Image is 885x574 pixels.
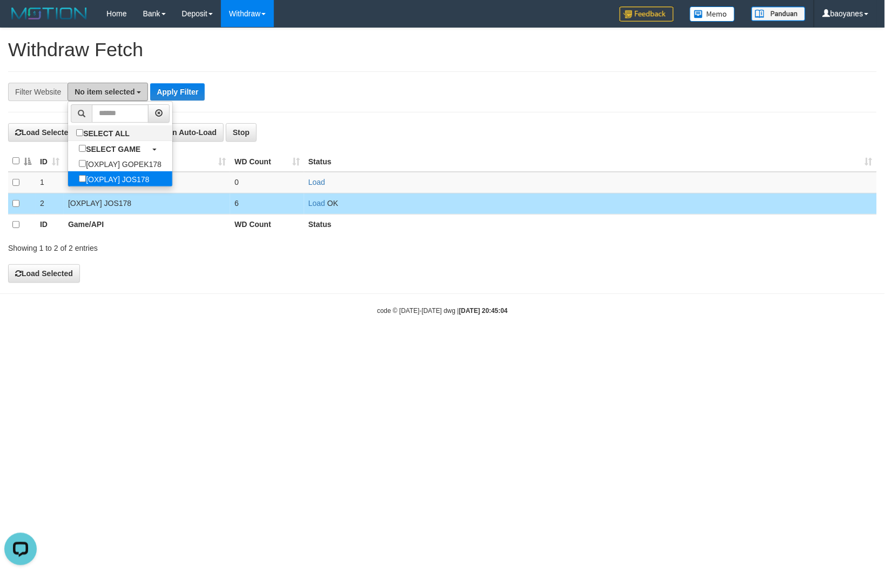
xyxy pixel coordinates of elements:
button: Load Selected [8,123,80,142]
a: Load [309,178,325,186]
input: SELECT ALL [76,129,83,136]
input: [OXPLAY] GOPEK178 [79,160,86,167]
button: No item selected [68,83,148,101]
td: [OXPLAY] JOS178 [64,193,230,214]
img: MOTION_logo.png [8,5,90,22]
button: Run Auto-Load [149,123,224,142]
span: No item selected [75,88,135,96]
b: SELECT GAME [86,145,140,153]
th: Status [304,214,877,235]
div: Filter Website [8,83,68,101]
img: Button%20Memo.svg [690,6,735,22]
th: WD Count [230,214,304,235]
button: Apply Filter [150,83,205,101]
span: 0 [234,178,239,186]
strong: [DATE] 20:45:04 [459,307,508,315]
a: SELECT GAME [68,141,172,156]
th: WD Count: activate to sort column ascending [230,151,304,172]
span: OK [327,199,338,208]
th: Game/API [64,214,230,235]
td: 2 [36,193,64,214]
img: panduan.png [752,6,806,21]
small: code © [DATE]-[DATE] dwg | [377,307,508,315]
input: SELECT GAME [79,145,86,152]
img: Feedback.jpg [620,6,674,22]
a: Load [309,199,325,208]
td: 1 [36,172,64,193]
h1: Withdraw Fetch [8,39,877,61]
label: [OXPLAY] GOPEK178 [68,156,172,171]
th: ID: activate to sort column ascending [36,151,64,172]
button: Stop [226,123,257,142]
button: Open LiveChat chat widget [4,4,37,37]
th: Status: activate to sort column ascending [304,151,877,172]
label: [OXPLAY] JOS178 [68,171,160,186]
input: [OXPLAY] JOS178 [79,175,86,182]
span: 6 [234,199,239,208]
label: SELECT ALL [68,125,140,141]
button: Load Selected [8,264,80,283]
th: Game/API: activate to sort column ascending [64,151,230,172]
th: ID [36,214,64,235]
td: [OXPLAY] GOPEK178 [64,172,230,193]
div: Showing 1 to 2 of 2 entries [8,238,361,253]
